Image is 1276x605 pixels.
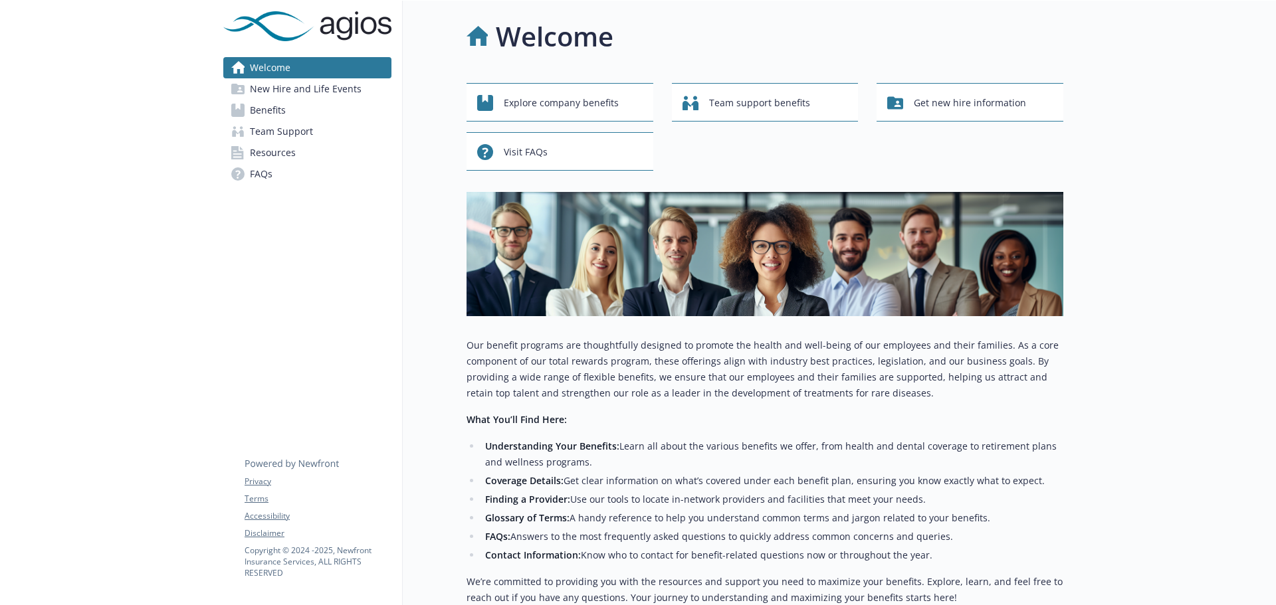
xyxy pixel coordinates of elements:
[481,547,1063,563] li: Know who to contact for benefit-related questions now or throughout the year.
[250,121,313,142] span: Team Support
[481,510,1063,526] li: A handy reference to help you understand common terms and jargon related to your benefits.
[245,475,391,487] a: Privacy
[672,83,859,122] button: Team support benefits
[245,527,391,539] a: Disclaimer
[467,413,567,426] strong: What You’ll Find Here:
[467,83,653,122] button: Explore company benefits
[709,90,810,116] span: Team support benefits
[504,90,619,116] span: Explore company benefits
[496,17,613,56] h1: Welcome
[223,78,391,100] a: New Hire and Life Events
[485,549,581,561] strong: Contact Information:
[223,57,391,78] a: Welcome
[223,100,391,121] a: Benefits
[467,337,1063,401] p: Our benefit programs are thoughtfully designed to promote the health and well-being of our employ...
[481,473,1063,489] li: Get clear information on what’s covered under each benefit plan, ensuring you know exactly what t...
[485,511,570,524] strong: Glossary of Terms:
[245,545,391,578] p: Copyright © 2024 - 2025 , Newfront Insurance Services, ALL RIGHTS RESERVED
[504,139,548,165] span: Visit FAQs
[467,132,653,171] button: Visit FAQs
[223,142,391,163] a: Resources
[250,163,272,185] span: FAQs
[481,438,1063,470] li: Learn all about the various benefits we offer, from health and dental coverage to retirement plan...
[250,100,286,121] span: Benefits
[485,530,510,543] strong: FAQs:
[250,57,290,78] span: Welcome
[250,78,362,100] span: New Hire and Life Events
[223,121,391,142] a: Team Support
[485,440,619,452] strong: Understanding Your Benefits:
[485,493,570,505] strong: Finding a Provider:
[877,83,1063,122] button: Get new hire information
[914,90,1026,116] span: Get new hire information
[223,163,391,185] a: FAQs
[250,142,296,163] span: Resources
[467,192,1063,316] img: overview page banner
[481,491,1063,507] li: Use our tools to locate in-network providers and facilities that meet your needs.
[245,493,391,505] a: Terms
[485,474,564,487] strong: Coverage Details:
[245,510,391,522] a: Accessibility
[481,529,1063,545] li: Answers to the most frequently asked questions to quickly address common concerns and queries.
